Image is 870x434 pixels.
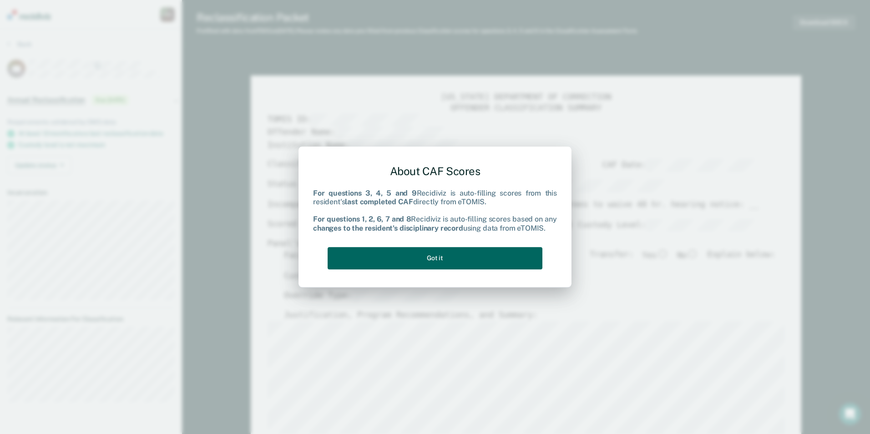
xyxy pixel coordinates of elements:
[313,189,417,197] b: For questions 3, 4, 5 and 9
[345,197,413,206] b: last completed CAF
[313,157,557,185] div: About CAF Scores
[313,215,411,224] b: For questions 1, 2, 6, 7 and 8
[313,189,557,232] div: Recidiviz is auto-filling scores from this resident's directly from eTOMIS. Recidiviz is auto-fil...
[313,224,463,232] b: changes to the resident's disciplinary record
[328,247,542,269] button: Got it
